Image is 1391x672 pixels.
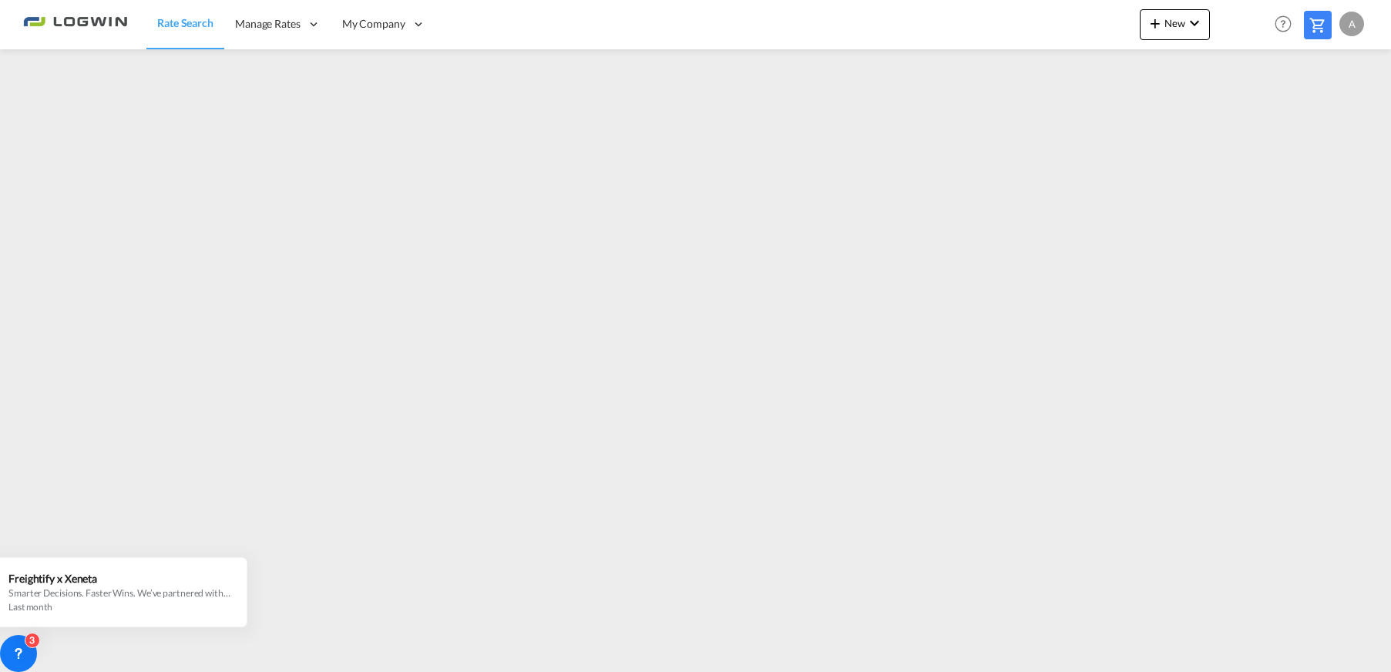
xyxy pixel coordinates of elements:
span: New [1146,17,1204,29]
md-icon: icon-chevron-down [1185,14,1204,32]
span: Rate Search [157,16,213,29]
span: My Company [342,16,405,32]
div: Help [1270,11,1304,39]
md-icon: icon-plus 400-fg [1146,14,1164,32]
div: A [1339,12,1364,36]
span: Help [1270,11,1296,37]
button: icon-plus 400-fgNewicon-chevron-down [1140,9,1210,40]
img: 2761ae10d95411efa20a1f5e0282d2d7.png [23,7,127,42]
span: Manage Rates [235,16,301,32]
